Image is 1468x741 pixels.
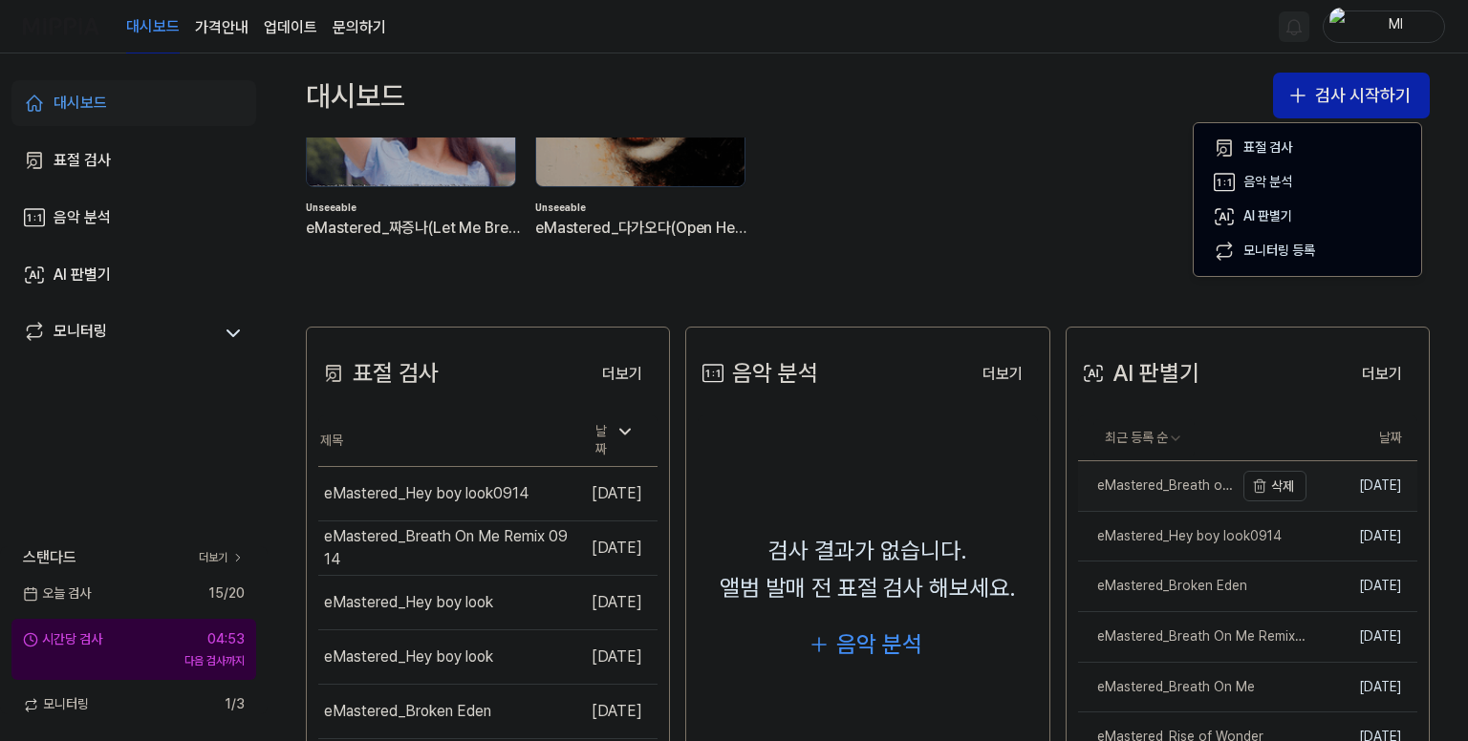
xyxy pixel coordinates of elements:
div: AI 판별기 [1078,355,1199,392]
span: 스탠다드 [23,546,76,569]
a: eMastered_Breath On Me Remix Edit [1078,612,1306,662]
div: 날짜 [588,416,642,465]
a: eMastered_Hey boy look0914 [1078,512,1306,561]
a: 더보기 [199,550,245,566]
div: 표절 검사 [318,355,439,392]
div: eMastered_Breath on Me 0914 [1078,476,1234,496]
div: 음악 분석 [54,206,111,229]
div: 검사 결과가 없습니다. 앨범 발매 전 표절 검사 해보세요. [720,533,1016,606]
td: [DATE] [1306,561,1417,612]
a: 대시보드 [126,1,180,53]
div: 대시보드 [54,92,107,115]
div: 음악 분석 [1243,173,1292,192]
div: Ml [1358,15,1433,36]
td: [DATE] [1306,461,1417,512]
td: [DATE] [572,629,658,684]
td: [DATE] [1306,612,1417,663]
a: 업데이트 [264,16,317,39]
div: eMastered_Breath On Me Remix Edit [1078,627,1306,646]
div: AI 판별기 [1243,207,1292,226]
div: 표절 검사 [54,149,111,172]
div: eMastered_다가오다(Open Heart) [535,216,749,241]
div: Unseeable [306,201,520,216]
div: 모니터링 등록 [1243,242,1315,261]
button: 검사 시작하기 [1273,73,1430,118]
a: 문의하기 [333,16,386,39]
div: eMastered_Breath On Me [1078,678,1255,697]
a: 모니터링 [23,320,214,347]
div: 다음 검사까지 [23,653,245,669]
span: 모니터링 [23,695,89,714]
div: 모니터링 [54,320,107,347]
button: 더보기 [587,355,658,393]
button: profileMl [1323,11,1445,43]
a: 더보기 [587,353,658,393]
div: AI 판별기 [54,264,111,286]
div: 04:53 [207,630,245,649]
button: 표절 검사 [1201,131,1414,165]
td: [DATE] [572,466,658,520]
a: AI 판별기 [11,252,256,298]
a: eMastered_Broken Eden [1078,561,1306,611]
button: 모니터링 등록 [1201,234,1414,268]
span: 1 / 3 [225,695,245,714]
div: eMastered_Hey boy look0914 [324,482,529,505]
a: 대시보드 [11,80,256,126]
th: 날짜 [1306,415,1417,461]
button: 음악 분석 [794,622,941,667]
a: eMastered_Breath on Me 0914 [1078,461,1234,511]
div: eMastered_짜증나(Let Me Breathe) [306,216,520,241]
div: eMastered_Hey boy look [324,591,493,614]
button: 더보기 [1347,355,1417,393]
a: 더보기 [967,353,1038,393]
div: eMastered_Broken Eden [1078,577,1247,596]
div: eMastered_Broken Eden [324,700,491,723]
div: 시간당 검사 [23,630,102,649]
td: [DATE] [1306,511,1417,561]
div: 표절 검사 [1243,138,1292,158]
div: eMastered_Hey boy look [324,646,493,668]
img: profile [1329,8,1352,46]
div: 음악 분석 [698,355,818,392]
div: 대시보드 [306,73,405,118]
span: 오늘 검사 [23,584,91,603]
td: [DATE] [1306,662,1417,712]
a: eMastered_Breath On Me [1078,663,1306,712]
a: 더보기 [1347,353,1417,393]
a: 음악 분석 [11,195,256,241]
div: Unseeable [535,201,749,216]
button: AI 판별기 [1201,200,1414,234]
span: 15 / 20 [208,584,245,603]
button: 음악 분석 [1201,165,1414,200]
img: 알림 [1283,15,1306,38]
button: 더보기 [967,355,1038,393]
td: [DATE] [572,575,658,629]
div: 음악 분석 [836,626,922,663]
button: 가격안내 [195,16,248,39]
div: eMastered_Breath On Me Remix 0914 [324,525,572,571]
td: [DATE] [572,520,658,575]
div: eMastered_Hey boy look0914 [1078,527,1282,546]
th: 제목 [318,415,572,467]
td: [DATE] [572,684,658,738]
button: 삭제 [1243,471,1306,501]
a: 표절 검사 [11,138,256,183]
